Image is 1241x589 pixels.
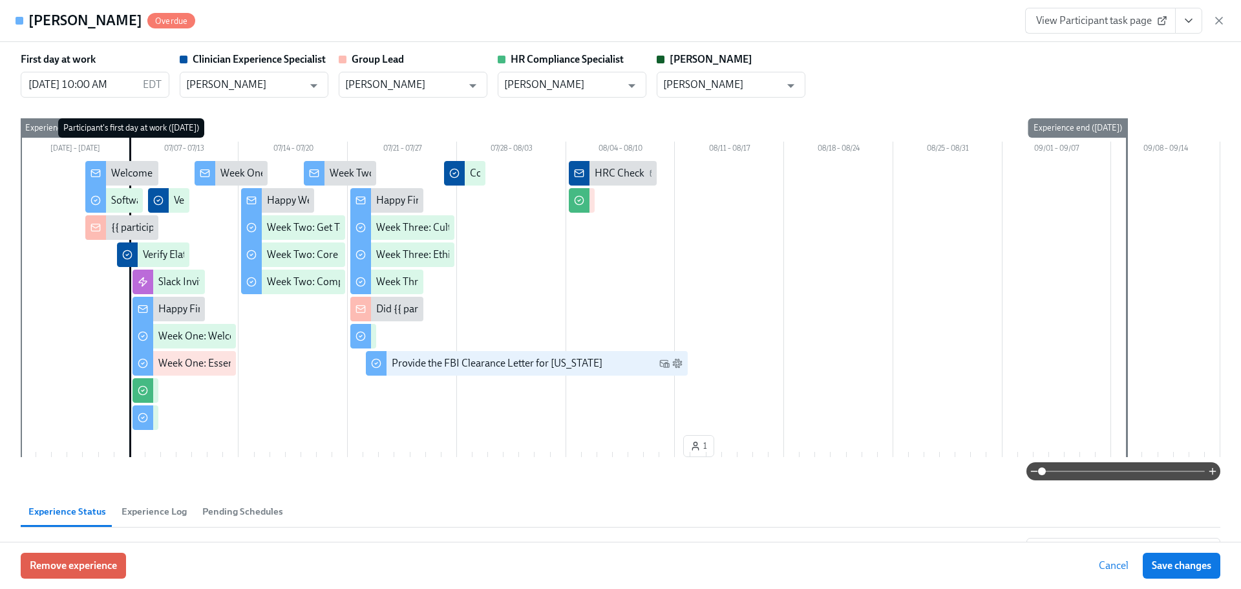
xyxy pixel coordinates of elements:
div: 09/08 – 09/14 [1111,142,1220,158]
button: Open [622,76,642,96]
div: Experience end ([DATE]) [1028,118,1127,138]
div: 07/21 – 07/27 [348,142,457,158]
button: Open [304,76,324,96]
div: HRC Check [595,166,644,180]
button: View task page [1175,8,1202,34]
button: Cancel [1090,553,1138,579]
div: Confirm Docebo Completion for {{ participant.fullName }} [470,166,725,180]
div: Week Two: Get To Know Your Role (~4 hours to complete) [267,220,518,235]
div: Verify Elation for {{ participant.fullName }} (2nd attempt) [174,193,421,208]
div: 07/07 – 07/13 [130,142,239,158]
span: View Participant task page [1036,14,1165,27]
div: Week Three: Ethics, Conduct, & Legal Responsibilities (~5 hours to complete) [376,248,713,262]
span: Cancel [1099,559,1129,572]
button: Remove experience [21,553,126,579]
button: Open [781,76,801,96]
strong: HR Compliance Specialist [511,53,624,65]
div: Verify Elation for {{ participant.fullName }} [143,248,328,262]
div: Slack Invites [158,275,212,289]
div: Week Three: Final Onboarding Tasks (~1.5 hours to complete) [376,275,646,289]
div: Happy Week Two! [267,193,346,208]
div: Week Two: Compliance Crisis Response (~1.5 hours to complete) [267,275,549,289]
button: Save changes [1143,553,1220,579]
svg: Work Email [650,168,660,178]
strong: [PERSON_NAME] [670,53,752,65]
a: View Participant task page [1025,8,1176,34]
div: Week Three: Cultural Competence & Special Populations (~3 hours to complete) [376,220,725,235]
button: 1 [683,435,714,457]
h4: [PERSON_NAME] [28,11,142,30]
span: Remove experience [30,559,117,572]
div: Welcome To The Charlie Health Team! [111,166,279,180]
div: Happy Final Week of Onboarding! [376,193,526,208]
span: 1 [690,440,707,453]
label: First day at work [21,52,96,67]
svg: Slack [672,358,683,369]
button: Open [463,76,483,96]
strong: Group Lead [352,53,404,65]
div: Week Two Onboarding Recap! [330,166,463,180]
div: Happy First Day! [158,302,231,316]
div: Participant's first day at work ([DATE]) [58,118,204,138]
div: Week One Onboarding Recap! [220,166,354,180]
div: 07/14 – 07/20 [239,142,348,158]
div: Week Two: Core Processes (~1.25 hours to complete) [267,248,498,262]
span: Overdue [147,16,195,26]
div: Software Set-Up [111,193,182,208]
div: 07/28 – 08/03 [457,142,566,158]
div: {{ participant.fullName }} has started onboarding [111,220,327,235]
div: 08/18 – 08/24 [784,142,893,158]
div: Week One: Welcome To Charlie Health Tasks! (~3 hours to complete) [158,329,458,343]
div: Did {{ participant.fullName }} Schedule A Meet & Greet? [376,302,620,316]
div: [DATE] – [DATE] [21,142,130,158]
div: 08/04 – 08/10 [566,142,675,158]
div: 08/11 – 08/17 [675,142,784,158]
strong: Clinician Experience Specialist [193,53,326,65]
div: 09/01 – 09/07 [1002,142,1112,158]
svg: Work Email [659,358,670,369]
input: Search by title [1050,538,1220,564]
p: EDT [143,78,162,92]
div: Provide the FBI Clearance Letter for [US_STATE] [392,356,602,370]
span: Pending Schedules [202,504,283,519]
span: Experience Status [28,504,106,519]
div: 08/25 – 08/31 [893,142,1002,158]
div: Week One: Essential Compliance Tasks (~6.5 hours to complete) [158,356,439,370]
span: Save changes [1152,559,1211,572]
span: Experience Log [122,504,187,519]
